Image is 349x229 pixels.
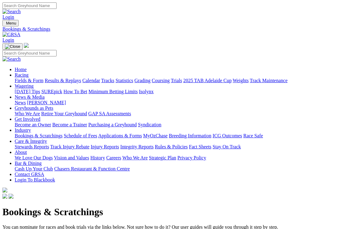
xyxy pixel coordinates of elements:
a: Get Involved [15,116,40,122]
a: Who We Are [15,111,40,116]
img: Search [2,56,21,62]
a: Privacy Policy [177,155,206,160]
a: Strategic Plan [149,155,176,160]
a: [DATE] Tips [15,89,40,94]
a: Cash Up Your Club [15,166,53,171]
a: [PERSON_NAME] [27,100,66,105]
img: logo-grsa-white.png [24,43,29,48]
input: Search [2,50,57,56]
a: Track Maintenance [250,78,288,83]
a: Wagering [15,83,34,89]
a: Become a Trainer [52,122,87,127]
a: Racing [15,72,28,78]
div: Care & Integrity [15,144,347,150]
a: Retire Your Greyhound [41,111,87,116]
div: Racing [15,78,347,83]
a: Stewards Reports [15,144,49,149]
a: Applications & Forms [98,133,142,138]
a: Login [2,14,14,20]
a: 2025 TAB Adelaide Cup [183,78,232,83]
a: Race Safe [243,133,263,138]
a: Rules & Policies [155,144,188,149]
a: Chasers Restaurant & Function Centre [54,166,130,171]
div: Greyhounds as Pets [15,111,347,116]
a: Stay On Track [213,144,241,149]
a: Careers [106,155,121,160]
img: twitter.svg [9,194,13,199]
a: News & Media [15,94,45,100]
button: Toggle navigation [2,43,23,50]
a: Results & Replays [45,78,81,83]
a: Minimum Betting Limits [88,89,138,94]
a: Industry [15,128,31,133]
a: Bar & Dining [15,161,42,166]
button: Toggle navigation [2,20,19,26]
a: How To Bet [64,89,87,94]
a: Vision and Values [54,155,89,160]
a: Schedule of Fees [64,133,97,138]
div: Wagering [15,89,347,94]
a: Isolynx [139,89,154,94]
a: Injury Reports [91,144,119,149]
a: MyOzChase [143,133,168,138]
a: News [15,100,26,105]
a: Purchasing a Greyhound [88,122,137,127]
a: Home [15,67,27,72]
h1: Bookings & Scratchings [2,206,347,218]
a: We Love Our Dogs [15,155,53,160]
img: logo-grsa-white.png [2,188,7,193]
a: Statistics [116,78,133,83]
a: GAP SA Assessments [88,111,131,116]
a: SUREpick [41,89,62,94]
div: Industry [15,133,347,139]
a: Trials [171,78,182,83]
a: Tracks [101,78,114,83]
a: Grading [135,78,150,83]
a: Integrity Reports [120,144,154,149]
a: Who We Are [122,155,148,160]
a: Breeding Information [169,133,211,138]
a: About [15,150,27,155]
a: Weights [233,78,249,83]
a: Greyhounds as Pets [15,105,53,111]
img: GRSA [2,32,20,37]
a: Coursing [152,78,170,83]
a: Become an Owner [15,122,51,127]
a: History [90,155,105,160]
a: Calendar [82,78,100,83]
a: Care & Integrity [15,139,47,144]
div: Get Involved [15,122,347,128]
a: Login To Blackbook [15,177,55,182]
div: About [15,155,347,161]
a: Login [2,37,14,43]
a: ICG Outcomes [213,133,242,138]
a: Bookings & Scratchings [15,133,62,138]
div: Bar & Dining [15,166,347,172]
a: Track Injury Rebate [50,144,89,149]
a: Contact GRSA [15,172,44,177]
img: Close [5,44,20,49]
a: Syndication [138,122,161,127]
a: Fields & Form [15,78,43,83]
span: Menu [6,21,16,25]
img: Search [2,9,21,14]
div: News & Media [15,100,347,105]
input: Search [2,2,57,9]
a: Bookings & Scratchings [2,26,347,32]
img: facebook.svg [2,194,7,199]
a: Fact Sheets [189,144,211,149]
